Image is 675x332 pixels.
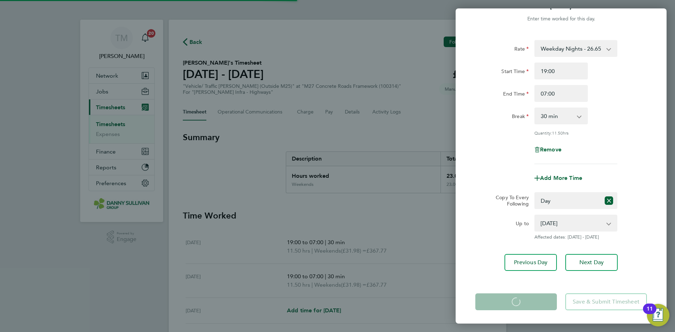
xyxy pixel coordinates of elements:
div: Quantity: hrs [534,130,617,136]
button: Add More Time [534,175,582,181]
label: Rate [514,46,529,54]
button: Open Resource Center, 11 new notifications [647,304,669,326]
input: E.g. 18:00 [534,85,588,102]
button: Next Day [565,254,618,271]
div: 11 [647,309,653,318]
label: Break [512,113,529,122]
label: End Time [503,91,529,99]
button: Reset selection [605,193,613,208]
button: Remove [534,147,561,152]
span: Remove [540,146,561,153]
label: Up to [516,220,529,229]
div: Enter time worked for this day. [456,15,667,23]
button: Previous Day [504,254,557,271]
span: Affected dates: [DATE] - [DATE] [534,234,617,240]
span: Previous Day [514,259,548,266]
input: E.g. 08:00 [534,63,588,79]
span: Add More Time [540,175,582,181]
span: 11.50 [552,130,563,136]
label: Copy To Every Following [490,194,529,207]
span: Next Day [579,259,604,266]
label: Start Time [501,68,529,77]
